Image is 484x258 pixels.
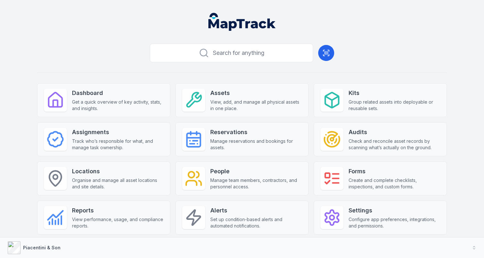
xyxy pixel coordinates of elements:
span: Organise and manage all asset locations and site details. [72,177,164,190]
strong: Alerts [210,206,302,215]
a: PeopleManage team members, contractors, and personnel access. [175,161,309,195]
span: View performance, usage, and compliance reports. [72,216,164,229]
nav: Global [198,13,286,31]
a: LocationsOrganise and manage all asset locations and site details. [37,161,170,195]
strong: Assignments [72,128,164,137]
span: Manage team members, contractors, and personnel access. [210,177,302,190]
span: Check and reconcile asset records by scanning what’s actually on the ground. [349,138,440,151]
a: AuditsCheck and reconcile asset records by scanning what’s actually on the ground. [314,122,447,156]
span: Set up condition-based alerts and automated notifications. [210,216,302,229]
a: AssignmentsTrack who’s responsible for what, and manage task ownership. [37,122,170,156]
strong: Forms [349,167,440,176]
span: View, add, and manage all physical assets in one place. [210,99,302,112]
strong: Reservations [210,128,302,137]
a: AssetsView, add, and manage all physical assets in one place. [175,83,309,117]
span: Group related assets into deployable or reusable sets. [349,99,440,112]
span: Configure app preferences, integrations, and permissions. [349,216,440,229]
span: Create and complete checklists, inspections, and custom forms. [349,177,440,190]
a: KitsGroup related assets into deployable or reusable sets. [314,83,447,117]
strong: Piacentini & Son [23,245,60,250]
a: FormsCreate and complete checklists, inspections, and custom forms. [314,161,447,195]
button: Search for anything [150,44,313,62]
strong: People [210,167,302,176]
span: Track who’s responsible for what, and manage task ownership. [72,138,164,151]
strong: Settings [349,206,440,215]
strong: Assets [210,89,302,98]
a: ReportsView performance, usage, and compliance reports. [37,201,170,235]
a: ReservationsManage reservations and bookings for assets. [175,122,309,156]
a: SettingsConfigure app preferences, integrations, and permissions. [314,201,447,235]
strong: Audits [349,128,440,137]
strong: Locations [72,167,164,176]
span: Get a quick overview of key activity, stats, and insights. [72,99,164,112]
a: DashboardGet a quick overview of key activity, stats, and insights. [37,83,170,117]
a: AlertsSet up condition-based alerts and automated notifications. [175,201,309,235]
strong: Kits [349,89,440,98]
strong: Dashboard [72,89,164,98]
strong: Reports [72,206,164,215]
span: Search for anything [213,48,264,57]
span: Manage reservations and bookings for assets. [210,138,302,151]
